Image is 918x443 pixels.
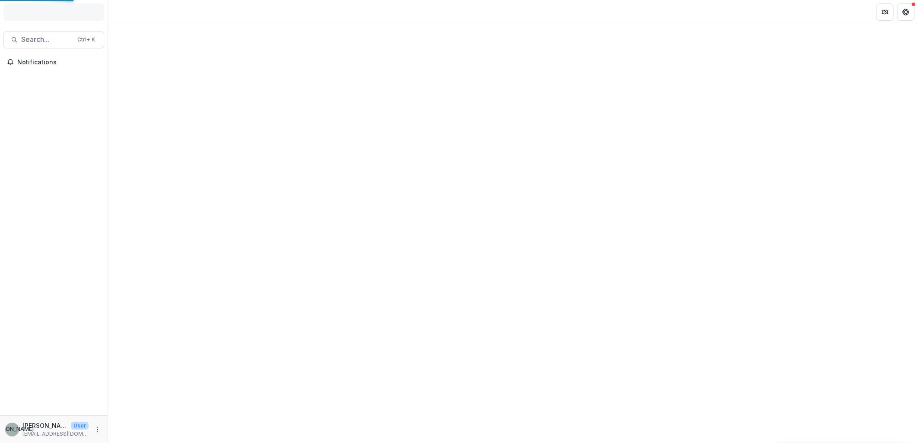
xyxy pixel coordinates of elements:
[877,3,894,21] button: Partners
[3,55,104,69] button: Notifications
[71,422,89,430] p: User
[897,3,915,21] button: Get Help
[92,424,102,435] button: More
[17,59,101,66] span: Notifications
[112,6,148,18] nav: breadcrumb
[22,430,89,438] p: [EMAIL_ADDRESS][DOMAIN_NAME]
[22,421,67,430] p: [PERSON_NAME]
[3,31,104,48] button: Search...
[21,35,72,44] span: Search...
[76,35,97,44] div: Ctrl + K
